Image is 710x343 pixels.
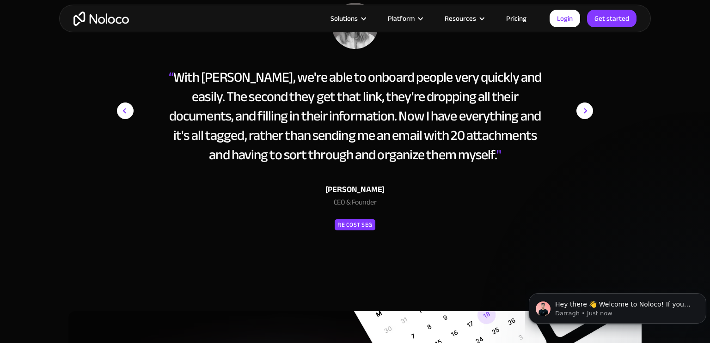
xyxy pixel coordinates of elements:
div: 1 of 15 [117,3,593,232]
div: CEO & Founder [166,197,544,212]
div: carousel [117,3,593,251]
div: [PERSON_NAME] [166,183,544,197]
span: " [496,142,501,168]
div: RE Cost Seg [337,219,373,230]
a: Login [550,10,580,27]
div: Resources [433,12,495,24]
div: next slide [556,3,593,251]
a: home [73,12,129,26]
div: Solutions [331,12,358,24]
a: Pricing [495,12,538,24]
span: “ [169,64,173,90]
div: Platform [376,12,433,24]
div: previous slide [117,3,154,251]
div: With [PERSON_NAME], we're able to onboard people very quickly and easily. The second they get tha... [166,67,544,164]
div: Platform [388,12,415,24]
a: Get started [587,10,637,27]
div: Solutions [319,12,376,24]
iframe: Intercom notifications message [525,274,710,338]
div: Resources [445,12,476,24]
